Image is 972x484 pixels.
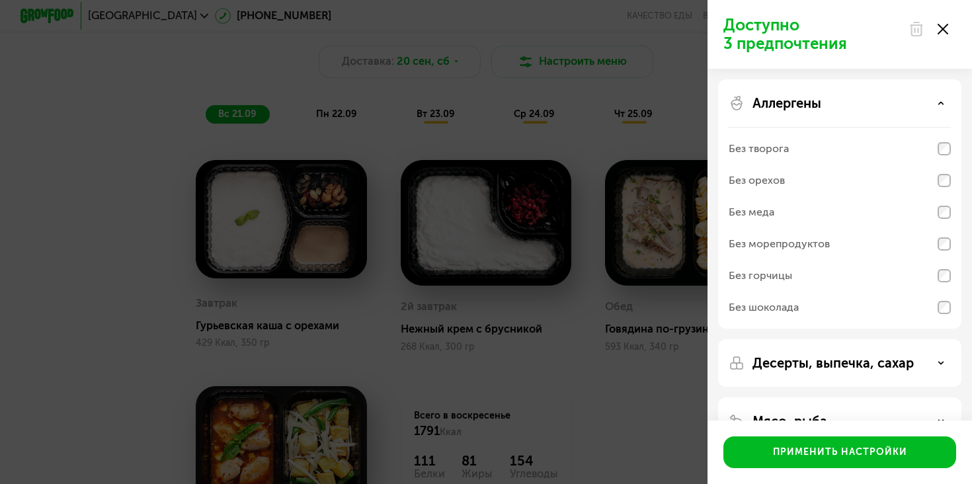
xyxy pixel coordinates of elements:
p: Мясо, рыба [752,413,827,429]
div: Без морепродуктов [729,236,830,252]
div: Без меда [729,204,774,220]
p: Доступно 3 предпочтения [723,16,901,53]
div: Без горчицы [729,268,792,284]
div: Без шоколада [729,300,799,315]
div: Без творога [729,141,789,157]
p: Десерты, выпечка, сахар [752,355,914,371]
button: Применить настройки [723,436,956,468]
div: Без орехов [729,173,785,188]
div: Применить настройки [773,446,907,459]
p: Аллергены [752,95,821,111]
